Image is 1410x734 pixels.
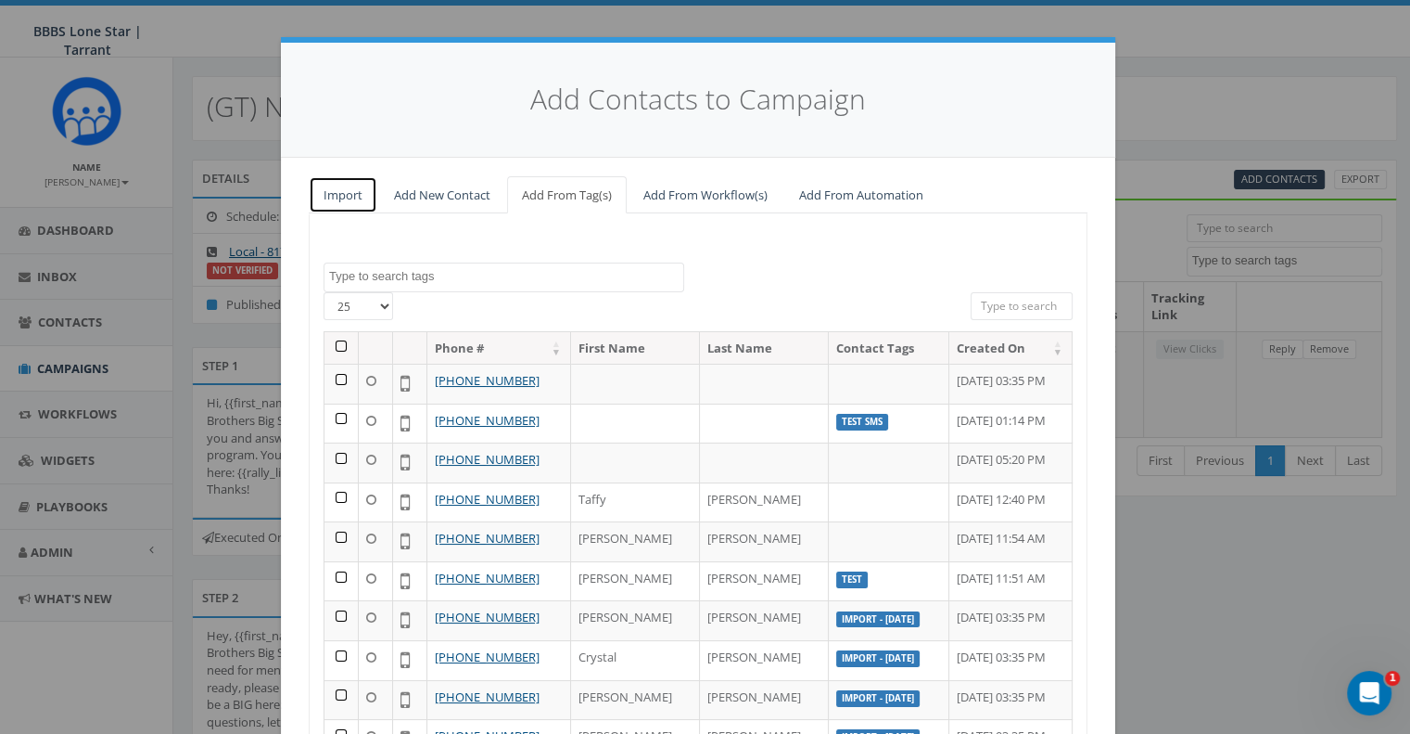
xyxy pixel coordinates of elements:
td: [PERSON_NAME] [571,522,700,561]
a: [PHONE_NUMBER] [435,530,540,547]
td: [PERSON_NAME] [571,600,700,640]
label: Import - [DATE] [836,690,920,707]
td: [DATE] 03:35 PM [949,364,1073,404]
label: Test SMS [836,414,888,431]
a: [PHONE_NUMBER] [435,649,540,665]
td: [DATE] 11:51 AM [949,561,1073,601]
td: [PERSON_NAME] [700,522,829,561]
td: [PERSON_NAME] [700,680,829,720]
td: [PERSON_NAME] [700,561,829,601]
label: Import - [DATE] [836,612,920,628]
a: [PHONE_NUMBER] [435,412,540,429]
td: Taffy [571,483,700,522]
textarea: Search [329,268,683,285]
a: Import [309,176,377,214]
td: [DATE] 12:40 PM [949,483,1073,522]
td: [DATE] 03:35 PM [949,680,1073,720]
a: [PHONE_NUMBER] [435,689,540,705]
a: [PHONE_NUMBER] [435,491,540,508]
td: [PERSON_NAME] [700,640,829,680]
a: Add New Contact [379,176,505,214]
input: Type to search [971,292,1073,320]
th: Contact Tags [829,332,948,365]
th: First Name [571,332,700,365]
td: [DATE] 01:14 PM [949,404,1073,444]
td: [DATE] 11:54 AM [949,522,1073,561]
td: [PERSON_NAME] [571,561,700,601]
a: [PHONE_NUMBER] [435,451,540,468]
td: [DATE] 05:20 PM [949,443,1073,483]
td: [PERSON_NAME] [571,680,700,720]
td: [DATE] 03:35 PM [949,600,1073,640]
td: [PERSON_NAME] [700,600,829,640]
label: TEST [836,572,868,588]
h4: Add Contacts to Campaign [309,80,1087,120]
a: Add From Automation [784,176,938,214]
a: [PHONE_NUMBER] [435,372,540,389]
span: 1 [1385,671,1400,686]
a: [PHONE_NUMBER] [435,609,540,625]
a: [PHONE_NUMBER] [435,570,540,586]
td: [DATE] 03:35 PM [949,640,1073,680]
td: [PERSON_NAME] [700,483,829,522]
a: Add From Workflow(s) [629,176,782,214]
a: Add From Tag(s) [507,176,627,214]
iframe: Intercom live chat [1347,671,1391,715]
th: Phone #: activate to sort column ascending [427,332,571,365]
th: Last Name [700,332,829,365]
label: Import - [DATE] [836,650,920,667]
td: Crystal [571,640,700,680]
th: Created On: activate to sort column ascending [949,332,1073,365]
